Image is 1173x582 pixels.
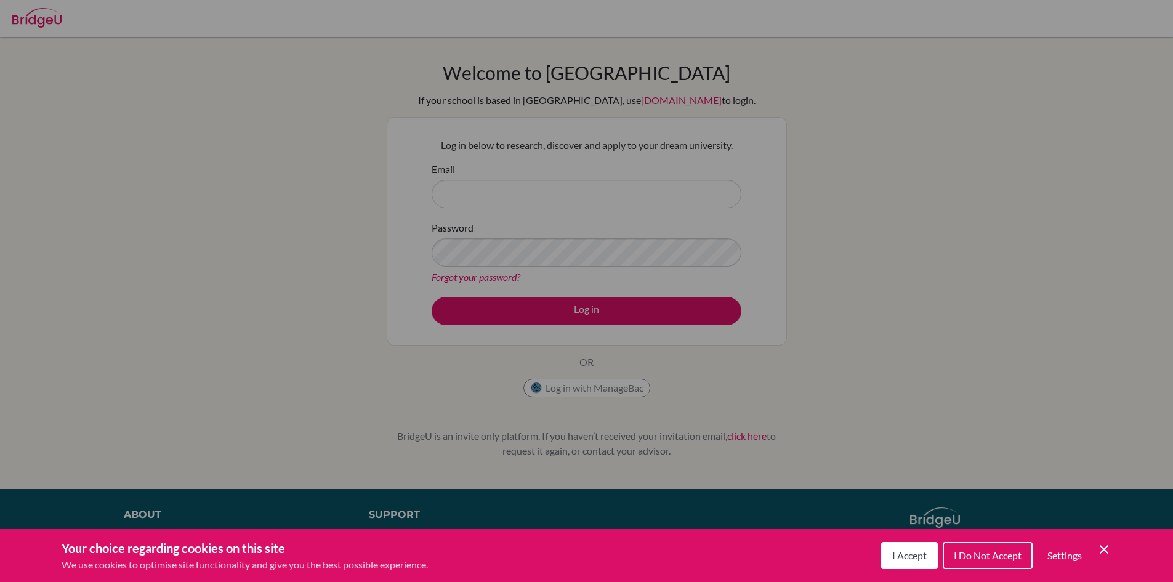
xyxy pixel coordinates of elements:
button: Save and close [1097,542,1111,557]
button: I Accept [881,542,938,569]
span: I Do Not Accept [954,549,1022,561]
p: We use cookies to optimise site functionality and give you the best possible experience. [62,557,428,572]
h3: Your choice regarding cookies on this site [62,539,428,557]
span: I Accept [892,549,927,561]
button: Settings [1038,543,1092,568]
span: Settings [1047,549,1082,561]
button: I Do Not Accept [943,542,1033,569]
